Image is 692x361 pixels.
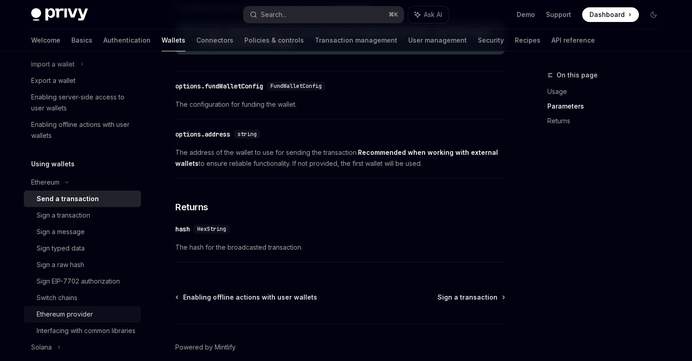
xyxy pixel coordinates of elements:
[389,11,398,18] span: ⌘ K
[31,75,76,86] div: Export a wallet
[24,72,141,89] a: Export a wallet
[37,276,120,287] div: Sign EIP-7702 authorization
[244,29,304,51] a: Policies & controls
[24,306,141,323] a: Ethereum provider
[424,10,442,19] span: Ask AI
[315,29,397,51] a: Transaction management
[37,309,93,320] div: Ethereum provider
[196,29,233,51] a: Connectors
[547,84,668,99] a: Usage
[24,89,141,116] a: Enabling server-side access to user wallets
[517,10,535,19] a: Demo
[37,259,84,270] div: Sign a raw hash
[24,240,141,257] a: Sign typed data
[24,290,141,306] a: Switch chains
[37,325,135,336] div: Interfacing with common libraries
[71,29,92,51] a: Basics
[546,10,571,19] a: Support
[24,257,141,273] a: Sign a raw hash
[261,9,287,20] div: Search...
[24,116,141,144] a: Enabling offline actions with user wallets
[557,70,598,81] span: On this page
[31,159,75,170] h5: Using wallets
[31,92,135,114] div: Enabling server-side access to user wallets
[183,293,317,302] span: Enabling offline actions with user wallets
[24,224,141,240] a: Sign a message
[37,210,90,221] div: Sign a transaction
[582,7,639,22] a: Dashboard
[162,29,185,51] a: Wallets
[24,191,141,207] a: Send a transaction
[31,177,59,188] div: Ethereum
[408,29,467,51] a: User management
[589,10,625,19] span: Dashboard
[175,82,263,91] div: options.fundWalletConfig
[31,342,52,353] div: Solana
[238,131,257,138] span: string
[31,8,88,21] img: dark logo
[37,243,85,254] div: Sign typed data
[175,147,505,169] span: The address of the wallet to use for sending the transaction. to ensure reliable functionality. I...
[438,293,504,302] a: Sign a transaction
[31,29,60,51] a: Welcome
[24,323,141,339] a: Interfacing with common libraries
[175,343,236,352] a: Powered by Mintlify
[646,7,661,22] button: Toggle dark mode
[24,273,141,290] a: Sign EIP-7702 authorization
[478,29,504,51] a: Security
[197,225,226,233] span: HexString
[175,242,505,253] span: The hash for the broadcasted transaction.
[551,29,595,51] a: API reference
[175,224,190,234] div: hash
[547,99,668,114] a: Parameters
[176,293,317,302] a: Enabling offline actions with user wallets
[175,201,208,213] span: Returns
[24,207,141,224] a: Sign a transaction
[438,293,497,302] span: Sign a transaction
[243,6,404,23] button: Search...⌘K
[175,99,505,110] span: The configuration for funding the wallet.
[547,114,668,128] a: Returns
[270,82,322,90] span: FundWalletConfig
[37,292,77,303] div: Switch chains
[37,226,85,237] div: Sign a message
[103,29,151,51] a: Authentication
[515,29,541,51] a: Recipes
[175,130,230,139] div: options.address
[37,193,99,204] div: Send a transaction
[408,6,449,23] button: Ask AI
[31,119,135,141] div: Enabling offline actions with user wallets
